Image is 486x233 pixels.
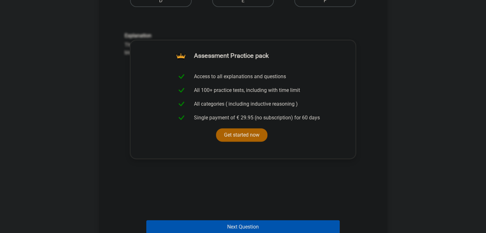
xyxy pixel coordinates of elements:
[216,128,267,142] a: Get started now
[125,33,362,39] h6: Explanation
[120,33,366,56] div: The number of black stripes is always equal to the number of black blocks times the number of gra...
